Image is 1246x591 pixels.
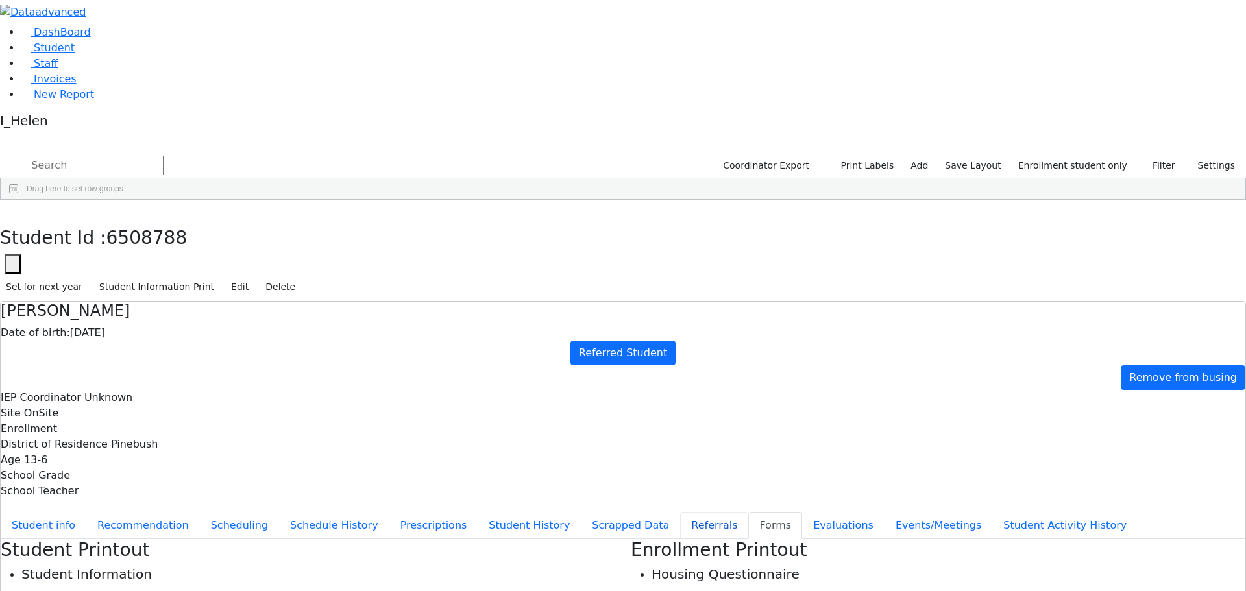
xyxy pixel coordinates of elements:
[21,566,615,582] h5: Student Information
[106,227,188,248] span: 6508788
[24,407,58,419] span: OnSite
[1121,365,1245,390] a: Remove from busing
[21,26,91,38] a: DashBoard
[34,57,58,69] span: Staff
[29,156,164,175] input: Search
[1012,156,1133,176] label: Enrollment student only
[34,73,77,85] span: Invoices
[1,325,1245,341] div: [DATE]
[939,156,1007,176] button: Save Layout
[34,42,75,54] span: Student
[825,156,899,176] button: Print Labels
[27,184,123,193] span: Drag here to set row groups
[1,325,70,341] label: Date of birth:
[1,512,86,539] button: Student info
[1,539,615,561] h3: Student Printout
[21,57,58,69] a: Staff
[992,512,1138,539] button: Student Activity History
[581,512,680,539] button: Scrapped Data
[260,277,301,297] button: Delete
[21,42,75,54] a: Student
[478,512,581,539] button: Student History
[748,512,802,539] button: Forms
[200,512,279,539] button: Scheduling
[34,26,91,38] span: DashBoard
[1181,156,1241,176] button: Settings
[1129,371,1237,383] span: Remove from busing
[1,452,21,468] label: Age
[1,302,1245,320] h4: [PERSON_NAME]
[84,391,132,404] span: Unknown
[34,88,94,101] span: New Report
[1,437,108,452] label: District of Residence
[1136,156,1181,176] button: Filter
[631,539,1245,561] h3: Enrollment Printout
[86,512,200,539] button: Recommendation
[93,277,220,297] button: Student Information Print
[1,483,79,499] label: School Teacher
[715,156,815,176] button: Coordinator Export
[225,277,254,297] button: Edit
[885,512,992,539] button: Events/Meetings
[389,512,478,539] button: Prescriptions
[1,405,21,421] label: Site
[1,390,81,405] label: IEP Coordinator
[802,512,885,539] button: Evaluations
[905,156,934,176] a: Add
[21,73,77,85] a: Invoices
[652,566,1245,582] h5: Housing Questionnaire
[279,512,389,539] button: Schedule History
[111,438,158,450] span: Pinebush
[21,88,94,101] a: New Report
[1,421,57,437] label: Enrollment
[680,512,748,539] button: Referrals
[1,468,70,483] label: School Grade
[24,453,47,466] span: 13-6
[570,341,676,365] a: Referred Student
